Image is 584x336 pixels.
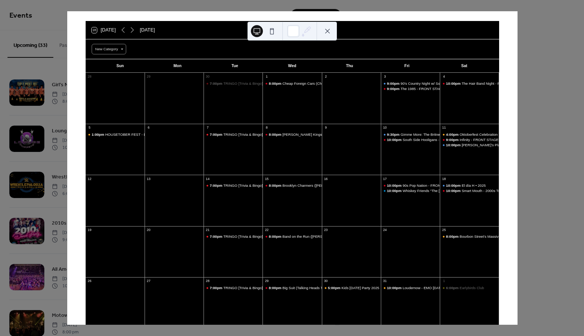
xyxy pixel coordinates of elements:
div: Sarah's Place: A Zach Bryan & Noah Kahan Tribute - PERFORMANCE HALL [440,142,499,147]
div: Infinity - FRONT STAGE [440,137,499,142]
div: 90's Country Night w/ South City Revival - PERFORMANCE HALL [401,81,507,86]
div: Wed [264,59,321,73]
div: TRINGO [Trivia & Bingo] [204,81,263,86]
div: Earlybirds Club [440,285,499,290]
span: 8:00pm [269,132,282,137]
span: 7:00pm [210,132,223,137]
div: Bourbon Street's Massive Halloween Party | Presented by Haunted House Chicago & Midnight Terror [440,234,499,239]
div: [PERSON_NAME] Kings ([PERSON_NAME] Tribute) - FRONT STAGE [282,132,395,137]
span: 7:00pm [210,234,223,239]
div: 30 [323,279,328,283]
div: Petty Kings (Tom Petty Tribute) - FRONT STAGE [263,132,321,137]
div: 25 [442,228,446,232]
div: 1 [442,279,446,283]
div: TRINGO [Trivia & Bingo] [204,285,263,290]
div: Big Suit (Talking Heads Tribute) - FRONT STAGE [263,285,321,290]
span: 8:00pm [446,234,460,239]
span: 4:00pm [446,132,460,137]
div: 4 [442,74,446,79]
div: 11 [442,126,446,130]
div: Whiskey Friends “The [PERSON_NAME] Experience“ - PERFORMANCE HALL [403,188,530,193]
div: Loudernow - EMO Halloween Party [381,285,440,290]
div: 28 [205,279,210,283]
div: 6 [146,126,151,130]
span: 10:00pm [446,188,462,193]
div: 12 [87,177,92,181]
div: El día H • 2025 [440,183,499,188]
div: 15 [264,177,269,181]
div: 9 [323,126,328,130]
div: Band on the Run ([PERSON_NAME] Tribute) - FRONT STAGE [282,234,383,239]
div: The 1985 - FRONT STAGE [381,86,440,91]
div: TRINGO [Trivia & Bingo] [204,132,263,137]
div: Sun [92,59,149,73]
span: 8:00pm [269,234,282,239]
div: 16 [323,177,328,181]
div: Tue [206,59,264,73]
div: Whiskey Friends “The Morgan Wallen Experience“ - PERFORMANCE HALL [381,188,440,193]
div: South Side Hooligans - FRONT STAGE [403,137,466,142]
span: 8:00pm [269,183,282,188]
div: 10 [383,126,387,130]
div: 18 [442,177,446,181]
div: 13 [146,177,151,181]
span: 7:00pm [210,81,223,86]
div: Smart Mouth - 2000s Tribute Band - FRONT STAGE [440,188,499,193]
span: 6:00pm [446,285,460,290]
div: 29 [146,74,151,79]
div: Infinity - FRONT STAGE [460,137,499,142]
div: Band on the Run (Paul McCartney Tribute) - FRONT STAGE [263,234,321,239]
div: Mon [149,59,206,73]
button: 18[DATE] [89,25,119,34]
div: 28 [87,74,92,79]
span: 10:00pm [387,137,403,142]
div: Sat [436,59,493,73]
span: 9:00pm [387,81,400,86]
div: South Side Hooligans - FRONT STAGE [381,137,440,142]
span: 1:00pm [92,132,105,137]
span: 8:00pm [269,285,282,290]
div: Big Suit (Talking Heads Tribute) - FRONT STAGE [282,285,361,290]
div: HOUSETOBER FEST - Daytime Music Festival [86,132,145,137]
div: Earlybirds Club [460,285,484,290]
div: Brooklyn Charmers (Steely Dan Tribute) - FRONT STAGE [263,183,321,188]
div: 23 [323,228,328,232]
div: 8 [264,126,269,130]
span: 10:00pm [387,188,403,193]
div: TRINGO [Trivia & Bingo] [223,183,263,188]
span: 5:00pm [328,285,341,290]
span: 10:00pm [387,183,403,188]
span: 7:00pm [210,183,223,188]
div: 26 [87,279,92,283]
div: Kids Halloween Party 2025 [322,285,381,290]
div: Cheap Foreign Cars (Cheap Trick, The Cars & Foreigner) - FRONT STAGE [282,81,403,86]
span: 9:00pm [387,86,400,91]
div: 14 [205,177,210,181]
div: 2 [323,74,328,79]
div: 3 [383,74,387,79]
div: 29 [264,279,269,283]
div: 22 [264,228,269,232]
span: 10:00pm [446,183,462,188]
div: 24 [383,228,387,232]
div: 7 [205,126,210,130]
div: 17 [383,177,387,181]
span: 10:00pm [446,142,462,147]
div: Loudernow - EMO [DATE] Party [403,285,454,290]
div: 30 [205,74,210,79]
div: Brooklyn Charmers ([PERSON_NAME] Tribute) - FRONT STAGE [282,183,387,188]
div: 90s Pop Nation - FRONT STAGE [381,183,440,188]
span: 7:00pm [210,285,223,290]
div: HOUSETOBER FEST - Daytime Music Festival [105,132,181,137]
div: 21 [205,228,210,232]
div: The Hair Band Night - FRONT STAGE [440,81,499,86]
div: TRINGO [Trivia & Bingo] [223,285,263,290]
div: TRINGO [Trivia & Bingo] [223,234,263,239]
span: 10:00pm [446,81,462,86]
div: 31 [383,279,387,283]
div: Kids [DATE] Party 2025 [341,285,379,290]
div: 27 [146,279,151,283]
div: 90s Pop Nation - FRONT STAGE [403,183,456,188]
span: 8:00pm [269,81,282,86]
div: Smart Mouth - 2000s Tribute Band - FRONT STAGE [462,188,545,193]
